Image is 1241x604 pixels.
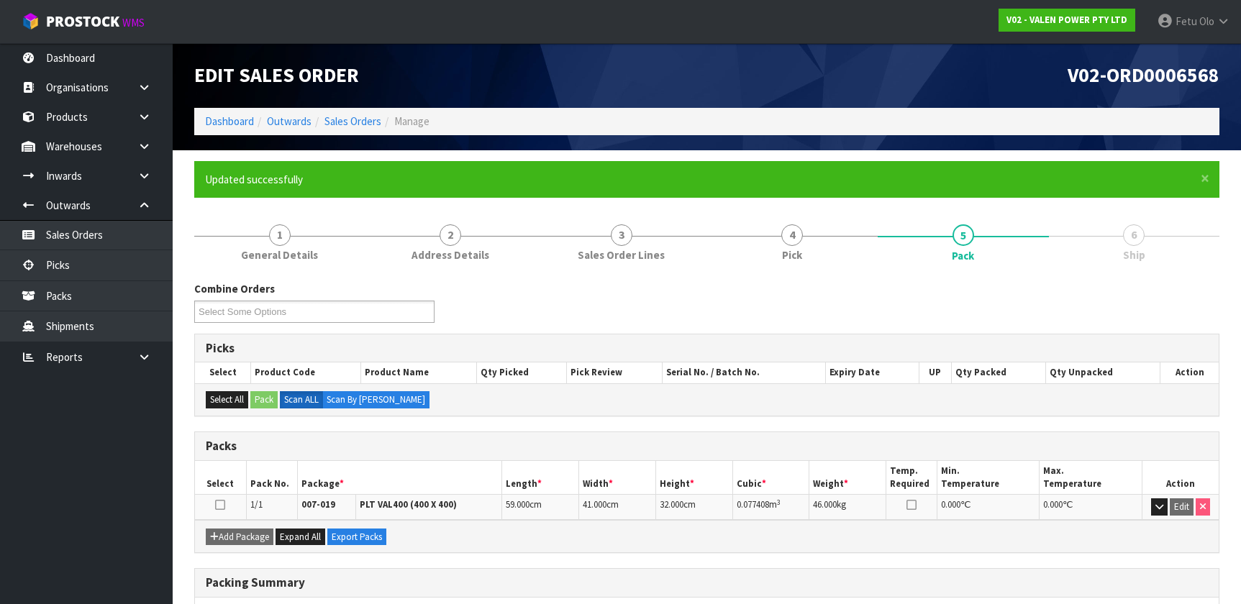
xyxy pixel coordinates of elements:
[1160,362,1219,383] th: Action
[809,495,886,520] td: kg
[660,498,683,511] span: 32.000
[246,461,297,495] th: Pack No.
[502,461,579,495] th: Length
[1176,14,1197,28] span: Fetu
[476,362,566,383] th: Qty Picked
[578,247,665,262] span: Sales Order Lines
[194,63,359,88] span: Edit Sales Order
[280,531,321,543] span: Expand All
[205,173,303,186] span: Updated successfully
[663,362,825,383] th: Serial No. / Batch No.
[732,461,809,495] th: Cubic
[1142,461,1219,495] th: Action
[583,498,606,511] span: 41.000
[777,498,781,507] sup: 3
[951,362,1046,383] th: Qty Packed
[781,224,803,246] span: 4
[952,248,974,263] span: Pack
[506,498,529,511] span: 59.000
[297,461,502,495] th: Package
[886,461,937,495] th: Temp. Required
[566,362,662,383] th: Pick Review
[737,498,769,511] span: 0.077408
[267,114,312,128] a: Outwards
[655,461,732,495] th: Height
[579,495,656,520] td: cm
[732,495,809,520] td: m
[1170,498,1194,516] button: Edit
[1199,14,1214,28] span: Olo
[206,391,248,408] button: Select All
[206,439,1208,453] h3: Packs
[324,114,381,128] a: Sales Orders
[394,114,429,128] span: Manage
[1006,14,1127,26] strong: V02 - VALEN POWER PTY LTD
[1068,63,1219,88] span: V02-ORD0006568
[280,391,323,408] label: Scan ALL
[195,362,251,383] th: Select
[122,16,145,29] small: WMS
[1040,461,1142,495] th: Max. Temperature
[412,247,489,262] span: Address Details
[322,391,429,408] label: Scan By [PERSON_NAME]
[206,342,1208,355] h3: Picks
[360,362,476,383] th: Product Name
[205,114,254,128] a: Dashboard
[919,362,951,383] th: UP
[999,9,1135,32] a: V02 - VALEN POWER PTY LTD
[655,495,732,520] td: cm
[440,224,461,246] span: 2
[809,461,886,495] th: Weight
[327,528,386,546] button: Export Packs
[502,495,579,520] td: cm
[579,461,656,495] th: Width
[1043,498,1063,511] span: 0.000
[206,576,1208,590] h3: Packing Summary
[1123,247,1145,262] span: Ship
[825,362,919,383] th: Expiry Date
[953,224,974,246] span: 5
[301,498,335,511] strong: 007-019
[195,461,246,495] th: Select
[22,12,40,30] img: cube-alt.png
[1123,224,1145,246] span: 6
[1046,362,1160,383] th: Qty Unpacked
[250,391,278,408] button: Pack
[782,247,802,262] span: Pick
[1040,495,1142,520] td: ℃
[813,498,837,511] span: 46.000
[46,12,119,31] span: ProStock
[937,495,1040,520] td: ℃
[194,281,275,296] label: Combine Orders
[251,362,361,383] th: Product Code
[611,224,632,246] span: 3
[941,498,960,511] span: 0.000
[269,224,291,246] span: 1
[276,528,325,546] button: Expand All
[937,461,1040,495] th: Min. Temperature
[206,528,273,546] button: Add Package
[1201,168,1209,188] span: ×
[360,498,457,511] strong: PLT VAL400 (400 X 400)
[241,247,318,262] span: General Details
[250,498,263,511] span: 1/1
